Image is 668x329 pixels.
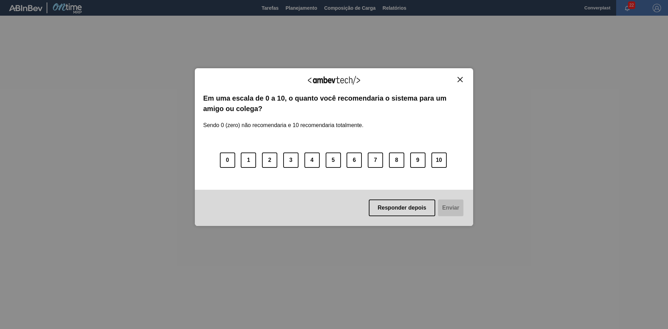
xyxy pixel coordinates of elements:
[283,152,299,168] button: 3
[369,199,436,216] button: Responder depois
[203,93,465,114] label: Em uma escala de 0 a 10, o quanto você recomendaria o sistema para um amigo ou colega?
[455,77,465,83] button: Close
[203,114,364,128] label: Sendo 0 (zero) não recomendaria e 10 recomendaria totalmente.
[368,152,383,168] button: 7
[458,77,463,82] img: Close
[347,152,362,168] button: 6
[431,152,447,168] button: 10
[304,152,320,168] button: 4
[326,152,341,168] button: 5
[308,76,360,85] img: Logo Ambevtech
[220,152,235,168] button: 0
[389,152,404,168] button: 8
[241,152,256,168] button: 1
[262,152,277,168] button: 2
[410,152,426,168] button: 9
